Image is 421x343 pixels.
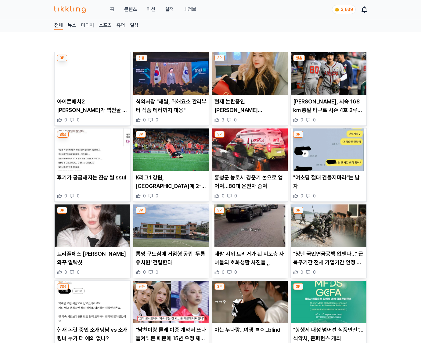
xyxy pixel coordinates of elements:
[136,173,207,190] p: K리그1 강원, [GEOGRAPHIC_DATA]에 2-1 역전승…서울은 마치다와 1-1 무승부(종합)
[143,269,146,275] span: 0
[136,326,207,343] p: "남친이랑 몰래 이중 계약서 쓰다 들켜"...돈 때문에 15년 우정 깨져 난리 난 오죠갱 '쿄카·이부키'
[54,128,131,202] div: 읽음 후기가 궁금해지는 진상 썰.ssul 후기가 궁금해지는 진상 썰.ssul 0 0
[117,22,125,30] a: 유머
[136,55,147,61] div: 읽음
[214,97,285,114] p: 현재 논란중인 [PERSON_NAME] [PERSON_NAME]인[PERSON_NAME] [PERSON_NAME] ㄷㄷㄷ.JPG
[156,193,158,199] span: 0
[293,55,305,61] div: 읽음
[77,269,80,275] span: 0
[133,52,209,126] div: 읽음 식약처장 "해썹, 위해요소 관리부터 식품 테러까지 대응" 식약처장 "해썹, 위해요소 관리부터 식품 테러까지 대응" 0 0
[214,326,285,334] p: 아는 누나랑...여행 ㄹㅇ...blind
[313,117,316,123] span: 0
[124,6,137,13] a: 콘텐츠
[234,269,237,275] span: 0
[214,283,225,290] div: 3P
[136,283,147,290] div: 읽음
[55,128,130,171] img: 후기가 궁금해지는 진상 썰.ssul
[293,326,364,343] p: "항생제 내성 넘어선 식품안전"…식약처, 콘퍼런스 개최
[293,207,303,214] div: 3P
[335,7,340,12] img: coin
[156,269,158,275] span: 0
[183,6,196,13] a: 내정보
[214,173,285,190] p: 홍성군 농로서 경운기 논으로 엎어져…80대 운전자 숨져
[64,193,67,199] span: 0
[57,207,67,214] div: 3P
[77,193,80,199] span: 0
[313,193,316,199] span: 0
[212,204,288,247] img: 네팔 시위 트리거가 된 지도층 자녀들의 호화생활 사진들 ,,
[81,22,94,30] a: 미디어
[133,128,209,202] div: 3P K리그1 강원, 상하이에 2-1 역전승…서울은 마치다와 1-1 무승부(종합) K리그1 강원, [GEOGRAPHIC_DATA]에 2-1 역전승…서울은 마치다와 1-1 무승...
[212,52,288,95] img: 현재 논란중인 박민정 장례식인스타 사진 ㄷㄷㄷ.JPG
[147,6,155,13] button: 미션
[64,117,67,123] span: 0
[313,269,316,275] span: 0
[332,5,354,14] a: coin 3,639
[290,204,367,278] div: 3P "청년 국민연금공백 없앤다…" 군복무기간 전체 가입기간 인정 추진 "청년 국민연금공백 없앤다…" 군복무기간 전체 가입기간 인정 추진 0 0
[130,22,139,30] a: 일상
[57,283,69,290] div: 읽음
[99,22,112,30] a: 스포츠
[214,250,285,267] p: 네팔 시위 트리거가 된 지도층 자녀들의 호화생활 사진들 ,,
[55,204,130,247] img: 트리플에스 김유연 와꾸 얼빡샷
[68,22,76,30] a: 뉴스
[143,193,146,199] span: 0
[212,52,288,126] div: 3P 현재 논란중인 박민정 장례식인스타 사진 ㄷㄷㄷ.JPG 현재 논란중인 [PERSON_NAME] [PERSON_NAME]인[PERSON_NAME] [PERSON_NAME] ...
[212,128,288,202] div: 3P 홍성군 농로서 경운기 논으로 엎어져…80대 운전자 숨져 홍성군 농로서 경운기 논으로 엎어져…80대 운전자 숨져 0 0
[133,281,209,323] img: "남친이랑 몰래 이중 계약서 쓰다 들켜"...돈 때문에 15년 우정 깨져 난리 난 오죠갱 '쿄카·이부키'
[293,173,364,190] p: "여초딩 절대 건들지마라"는 남자
[77,117,80,123] span: 0
[234,193,237,199] span: 0
[234,117,237,123] span: 0
[54,204,131,278] div: 3P 트리플에스 김유연 와꾸 얼빡샷 트리플에스 [PERSON_NAME] 와꾸 얼빡샷 0 0
[57,326,128,343] p: 현재 논란 중인 소개팅남 vs 소개팅녀 누가 더 예의 없나?
[214,55,225,61] div: 3P
[110,6,114,13] a: 홈
[341,7,353,12] span: 3,639
[54,52,131,126] div: 3P 아이콘매치2 박주호가 역전골 넣었을때 같은 팀 선수들 반응 아이콘매치2 [PERSON_NAME]가 역전골 넣었을때 같은 팀 선수들 반응 0 0
[300,269,303,275] span: 0
[57,250,128,267] p: 트리플에스 [PERSON_NAME] 와꾸 얼빡샷
[291,128,366,171] img: "여초딩 절대 건들지마라"는 남자
[64,269,67,275] span: 0
[291,52,366,95] img: 김하성, 시속 168㎞ 총알 타구로 시즌 4호 2루타…3경기 연속 안타
[212,128,288,171] img: 홍성군 농로서 경운기 논으로 엎어져…80대 운전자 숨져
[143,117,146,123] span: 0
[212,281,288,323] img: 아는 누나랑...여행 ㄹㅇ...blind
[222,193,225,199] span: 0
[57,55,67,61] div: 3P
[57,97,128,114] p: 아이콘매치2 [PERSON_NAME]가 역전골 넣었을때 같은 팀 선수들 반응
[293,250,364,267] p: "청년 국민연금공백 없앤다…" 군복무기간 전체 가입기간 인정 추진
[290,128,367,202] div: 3P "여초딩 절대 건들지마라"는 남자 "여초딩 절대 건들지마라"는 남자 0 0
[156,117,158,123] span: 0
[293,131,303,138] div: 3P
[133,204,209,278] div: 3P 통영 구도심에 거점형 공립 '두룡유치원' 건립한다 통영 구도심에 거점형 공립 '두룡유치원' 건립한다 0 0
[291,281,366,323] img: "항생제 내성 넘어선 식품안전"…식약처, 콘퍼런스 개최
[214,131,225,138] div: 3P
[136,131,146,138] div: 3P
[300,117,303,123] span: 0
[57,131,69,138] div: 읽음
[214,207,225,214] div: 3P
[165,6,174,13] a: 실적
[136,207,146,214] div: 3P
[133,128,209,171] img: K리그1 강원, 상하이에 2-1 역전승…서울은 마치다와 1-1 무승부(종합)
[222,269,225,275] span: 0
[54,22,63,30] a: 전체
[212,204,288,278] div: 3P 네팔 시위 트리거가 된 지도층 자녀들의 호화생활 사진들 ,, 네팔 시위 트리거가 된 지도층 자녀들의 호화생활 사진들 ,, 0 0
[136,97,207,114] p: 식약처장 "해썹, 위해요소 관리부터 식품 테러까지 대응"
[136,250,207,267] p: 통영 구도심에 거점형 공립 '두룡유치원' 건립한다
[300,193,303,199] span: 0
[290,52,367,126] div: 읽음 김하성, 시속 168㎞ 총알 타구로 시즌 4호 2루타…3경기 연속 안타 [PERSON_NAME], 시속 168㎞ 총알 타구로 시즌 4호 2루타…3경기 연속 안타 0 0
[54,6,86,13] img: 티끌링
[293,97,364,114] p: [PERSON_NAME], 시속 168㎞ 총알 타구로 시즌 4호 2루타…3경기 연속 안타
[293,283,303,290] div: 3P
[222,117,224,123] span: 3
[133,52,209,95] img: 식약처장 "해썹, 위해요소 관리부터 식품 테러까지 대응"
[291,204,366,247] img: "청년 국민연금공백 없앤다…" 군복무기간 전체 가입기간 인정 추진
[57,173,128,182] p: 후기가 궁금해지는 진상 썰.ssul
[55,52,130,95] img: 아이콘매치2 박주호가 역전골 넣었을때 같은 팀 선수들 반응
[55,281,130,323] img: 현재 논란 중인 소개팅남 vs 소개팅녀 누가 더 예의 없나?
[133,204,209,247] img: 통영 구도심에 거점형 공립 '두룡유치원' 건립한다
